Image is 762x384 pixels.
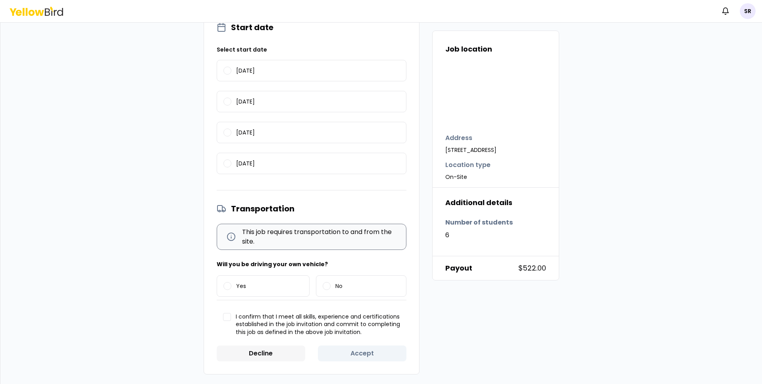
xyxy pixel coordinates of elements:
[231,22,273,33] strong: Start date
[236,313,400,336] span: I confirm that I meet all skills, experience and certifications established in the job invitation...
[445,61,564,121] iframe: Job Location
[323,282,331,290] button: No
[236,130,255,135] span: [DATE]
[740,3,756,19] span: SR
[445,197,546,208] h4: Additional details
[236,99,255,104] span: [DATE]
[217,346,306,361] button: Decline
[217,260,328,268] span: Will you be driving your own vehicle?
[445,173,491,181] span: On-Site
[445,263,472,274] strong: Payout
[236,68,255,73] span: [DATE]
[518,263,546,274] span: $522.00
[223,98,231,106] button: [DATE]
[236,161,255,166] span: [DATE]
[236,283,246,289] span: Yes
[217,46,406,54] span: Select start date
[445,44,546,55] h4: Job location
[223,129,231,136] button: [DATE]
[445,160,491,170] strong: Location type
[223,67,231,75] button: [DATE]
[445,133,496,143] strong: Address
[223,159,231,167] button: [DATE]
[445,146,496,154] span: [STREET_ADDRESS]
[223,313,231,321] button: I confirm that I meet all skills, experience and certifications established in the job invitation...
[223,282,231,290] button: Yes
[445,218,546,227] span: Number of students
[231,203,294,214] strong: Transportation
[335,283,343,289] span: No
[445,230,546,240] span: 6
[242,227,402,246] span: This job requires transportation to and from the site.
